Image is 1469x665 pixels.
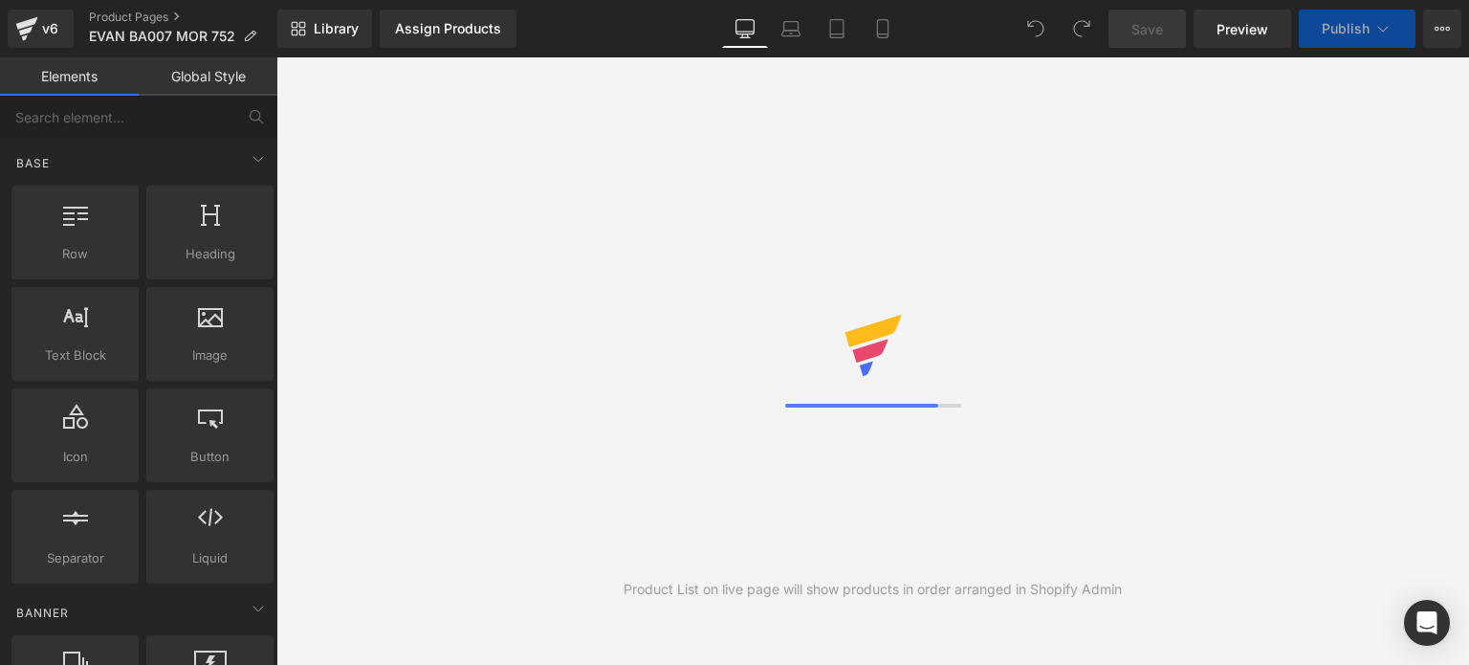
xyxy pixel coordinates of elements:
span: Publish [1322,21,1370,36]
span: Row [17,244,133,264]
span: Liquid [152,548,268,568]
span: Save [1131,19,1163,39]
span: Icon [17,447,133,467]
a: Global Style [139,57,277,96]
a: Tablet [814,10,860,48]
span: Library [314,20,359,37]
a: Preview [1194,10,1291,48]
span: Image [152,345,268,366]
a: Desktop [722,10,768,48]
button: Undo [1017,10,1055,48]
span: Button [152,447,268,467]
div: Open Intercom Messenger [1404,600,1450,646]
div: Product List on live page will show products in order arranged in Shopify Admin [624,579,1122,600]
a: New Library [277,10,372,48]
button: More [1423,10,1461,48]
button: Publish [1299,10,1415,48]
div: v6 [38,16,62,41]
a: Product Pages [89,10,277,25]
span: EVAN BA007 MOR 752 [89,29,235,44]
a: Mobile [860,10,906,48]
div: Assign Products [395,21,501,36]
span: Banner [14,604,71,622]
span: Base [14,154,52,172]
span: Heading [152,244,268,264]
span: Text Block [17,345,133,366]
span: Preview [1217,19,1268,39]
a: Laptop [768,10,814,48]
span: Separator [17,548,133,568]
a: v6 [8,10,74,48]
button: Redo [1063,10,1101,48]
